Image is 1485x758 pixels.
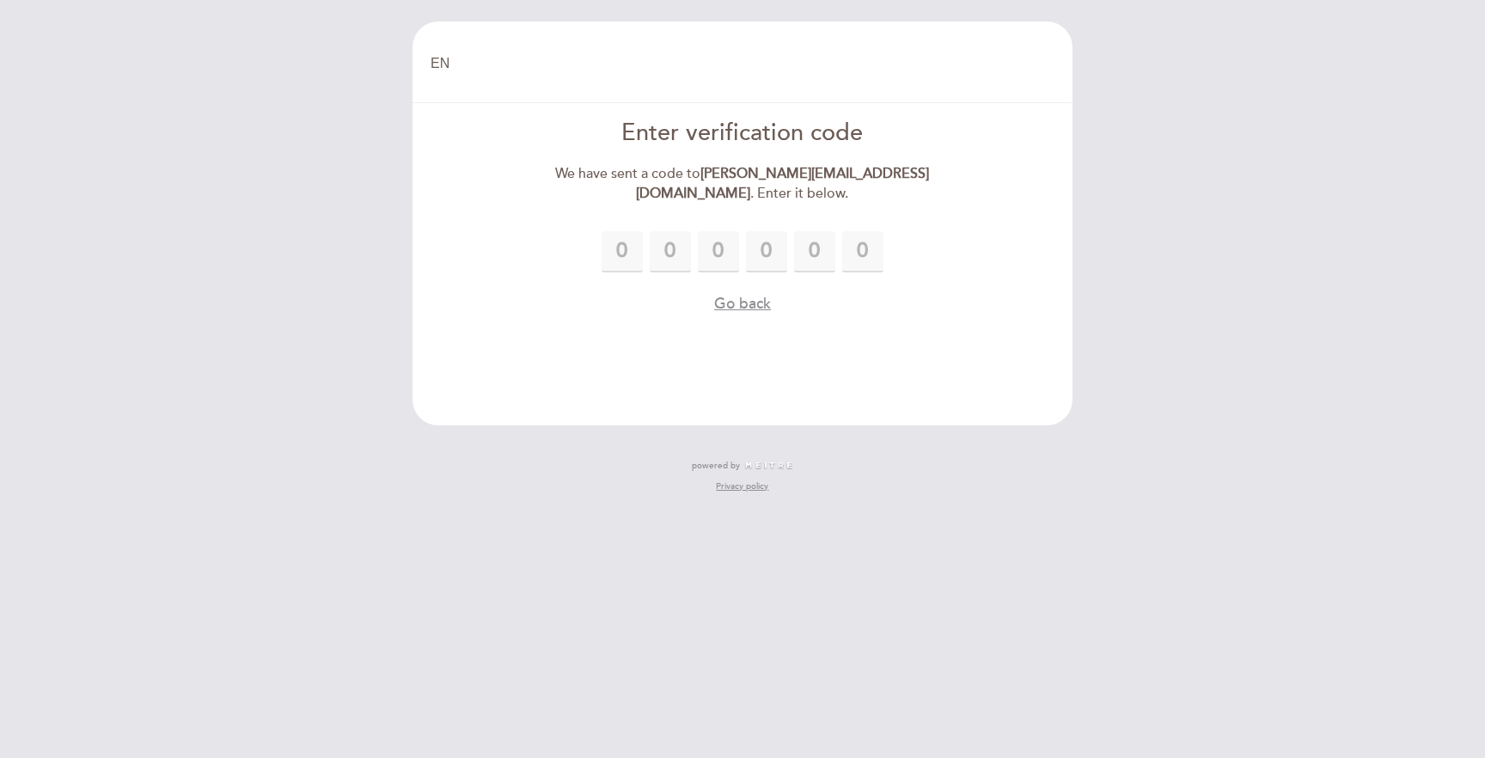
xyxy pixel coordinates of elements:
input: 0 [650,231,691,272]
a: Privacy policy [716,480,768,492]
button: Go back [714,293,771,315]
input: 0 [602,231,643,272]
input: 0 [794,231,835,272]
strong: [PERSON_NAME][EMAIL_ADDRESS][DOMAIN_NAME] [636,165,929,202]
input: 0 [746,231,787,272]
input: 0 [842,231,883,272]
span: powered by [692,460,740,472]
input: 0 [698,231,739,272]
div: Enter verification code [546,117,940,150]
a: powered by [692,460,793,472]
div: We have sent a code to . Enter it below. [546,164,940,204]
img: MEITRE [744,462,793,470]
